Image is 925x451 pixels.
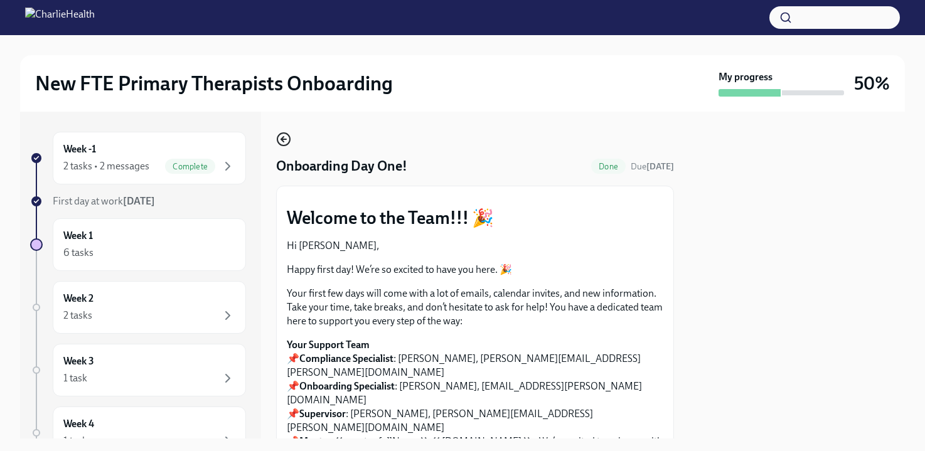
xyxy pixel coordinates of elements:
[287,287,663,328] p: Your first few days will come with a lot of emails, calendar invites, and new information. Take y...
[287,206,663,229] p: Welcome to the Team!!! 🎉
[30,194,246,208] a: First day at work[DATE]
[35,71,393,96] h2: New FTE Primary Therapists Onboarding
[25,8,95,28] img: CharlieHealth
[287,339,370,351] strong: Your Support Team
[63,371,87,385] div: 1 task
[30,344,246,396] a: Week 31 task
[299,435,335,447] strong: Mentor:
[63,434,87,448] div: 1 task
[30,132,246,184] a: Week -12 tasks • 2 messagesComplete
[53,195,155,207] span: First day at work
[854,72,890,95] h3: 50%
[631,161,674,172] span: Due
[63,229,93,243] h6: Week 1
[63,142,96,156] h6: Week -1
[591,162,626,171] span: Done
[719,70,773,84] strong: My progress
[165,162,215,171] span: Complete
[30,281,246,334] a: Week 22 tasks
[287,263,663,277] p: Happy first day! We’re so excited to have you here. 🎉
[287,239,663,253] p: Hi [PERSON_NAME],
[299,408,346,420] strong: Supervisor
[63,246,94,260] div: 6 tasks
[30,218,246,271] a: Week 16 tasks
[299,353,393,364] strong: Compliance Specialist
[63,354,94,368] h6: Week 3
[123,195,155,207] strong: [DATE]
[299,380,395,392] strong: Onboarding Specialist
[276,157,407,176] h4: Onboarding Day One!
[63,159,149,173] div: 2 tasks • 2 messages
[63,292,94,305] h6: Week 2
[631,161,674,172] span: August 20th, 2025 10:00
[646,161,674,172] strong: [DATE]
[63,417,94,431] h6: Week 4
[63,309,92,322] div: 2 tasks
